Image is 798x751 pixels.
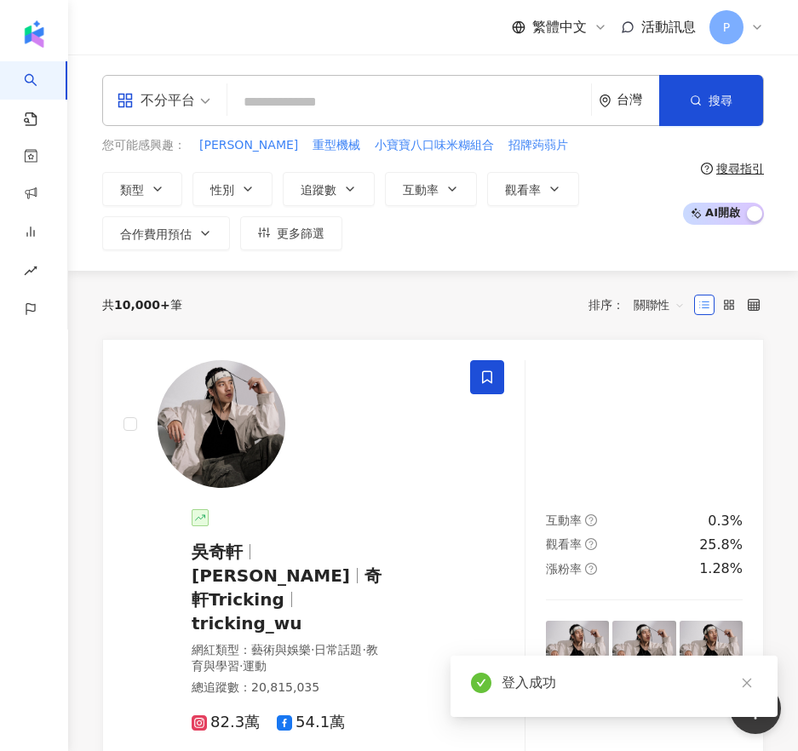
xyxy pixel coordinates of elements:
button: 更多篩選 [240,216,342,250]
button: 類型 [102,172,182,206]
span: close [741,677,753,689]
span: appstore [117,92,134,109]
span: · [311,643,314,656]
span: 漲粉率 [546,562,582,576]
div: 共 筆 [102,298,182,312]
span: 性別 [210,183,234,197]
span: 重型機械 [313,137,360,154]
span: tricking_wu [192,613,302,633]
div: 1.28% [699,559,743,578]
span: · [362,643,365,656]
img: post-image [612,621,675,684]
div: 總追蹤數 ： 20,815,035 [192,679,382,697]
span: 互動率 [403,183,439,197]
span: question-circle [585,538,597,550]
span: 小寶寶八口味米糊組合 [375,137,494,154]
span: 54.1萬 [277,714,345,731]
span: [PERSON_NAME] [199,137,298,154]
span: 奇軒Tricking [192,565,382,610]
div: 0.3% [708,512,743,530]
span: 招牌蒟蒻片 [508,137,568,154]
img: post-image [680,621,743,684]
span: 追蹤數 [301,183,336,197]
span: 觀看率 [505,183,541,197]
span: 運動 [243,659,267,673]
button: 小寶寶八口味米糊組合 [374,136,495,155]
div: 排序： [588,291,694,318]
span: 日常話題 [314,643,362,656]
button: 合作費用預估 [102,216,230,250]
span: 10,000+ [114,298,170,312]
span: check-circle [471,673,491,693]
span: environment [599,95,611,107]
img: post-image [546,621,609,684]
button: 招牌蒟蒻片 [508,136,569,155]
span: 82.3萬 [192,714,260,731]
span: 您可能感興趣： [102,137,186,154]
button: 重型機械 [312,136,361,155]
span: 觀看率 [546,537,582,551]
div: 25.8% [699,536,743,554]
div: 登入成功 [502,673,757,693]
button: 性別 [192,172,273,206]
button: 追蹤數 [283,172,375,206]
button: 觀看率 [487,172,579,206]
a: search [24,61,58,128]
span: 類型 [120,183,144,197]
span: question-circle [585,563,597,575]
span: 活動訊息 [641,19,696,35]
button: 互動率 [385,172,477,206]
img: logo icon [20,20,48,48]
span: 搜尋 [709,94,732,107]
div: 不分平台 [117,87,195,114]
span: [PERSON_NAME] [192,565,350,586]
span: P [723,18,730,37]
button: 搜尋 [659,75,763,126]
span: 吳奇軒 [192,542,243,562]
span: rise [24,254,37,292]
span: question-circle [701,163,713,175]
span: 互動率 [546,513,582,527]
span: 更多篩選 [277,226,324,240]
span: 合作費用預估 [120,227,192,241]
span: 繁體中文 [532,18,587,37]
span: question-circle [585,514,597,526]
div: 搜尋指引 [716,162,764,175]
span: · [239,659,243,673]
span: 關聯性 [634,291,685,318]
img: KOL Avatar [158,360,285,488]
div: 台灣 [617,93,659,107]
div: 網紅類型 ： [192,642,382,675]
button: [PERSON_NAME] [198,136,299,155]
span: 藝術與娛樂 [251,643,311,656]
